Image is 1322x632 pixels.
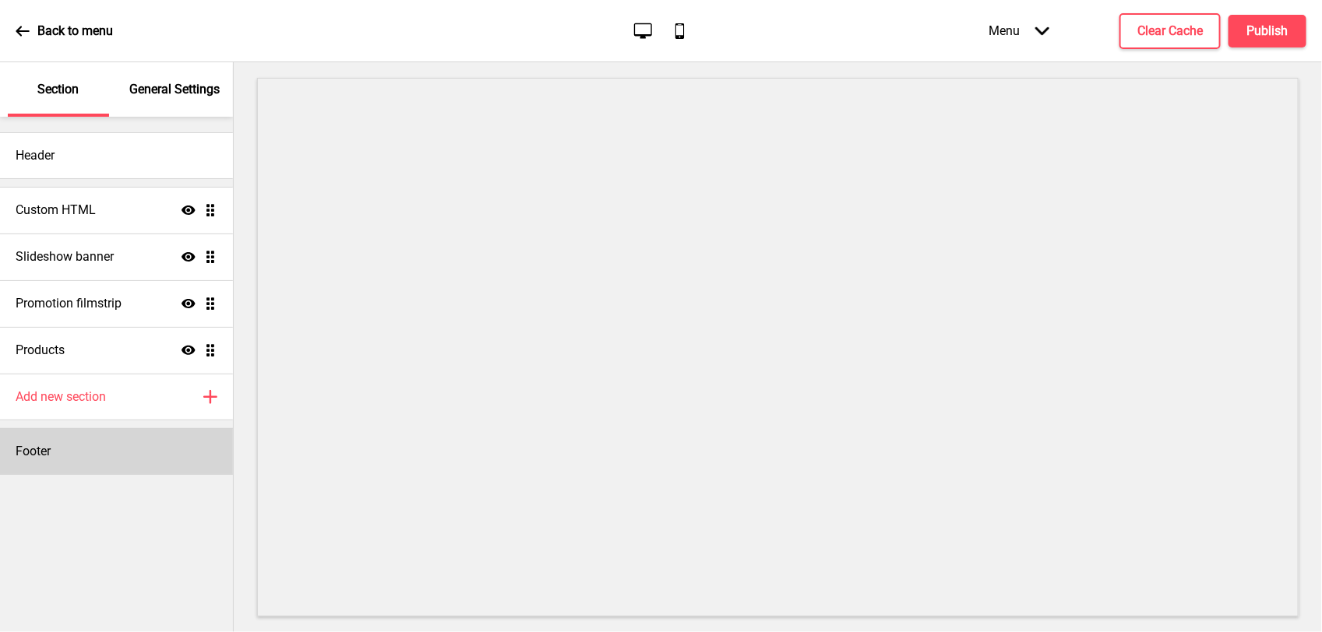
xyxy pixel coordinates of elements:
h4: Publish [1247,23,1289,40]
p: Back to menu [37,23,113,40]
a: Back to menu [16,10,113,52]
button: Publish [1229,15,1306,47]
h4: Add new section [16,388,106,406]
h4: Custom HTML [16,202,96,219]
h4: Footer [16,443,51,460]
button: Clear Cache [1119,13,1221,49]
h4: Header [16,147,55,164]
h4: Slideshow banner [16,248,114,265]
p: Section [37,81,79,98]
h4: Clear Cache [1137,23,1203,40]
h4: Products [16,342,65,359]
div: Menu [973,8,1065,54]
h4: Promotion filmstrip [16,295,122,312]
p: General Settings [129,81,220,98]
